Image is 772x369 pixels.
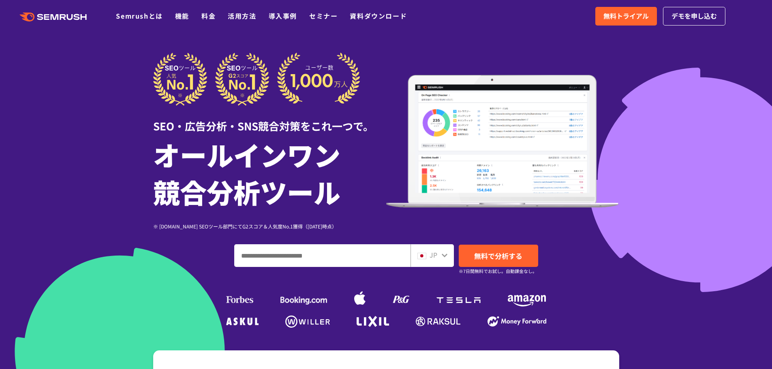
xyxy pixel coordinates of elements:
a: 無料トライアル [595,7,657,26]
a: 料金 [201,11,216,21]
input: ドメイン、キーワードまたはURLを入力してください [235,245,410,267]
a: 導入事例 [269,11,297,21]
h1: オールインワン 競合分析ツール [153,136,386,210]
div: SEO・広告分析・SNS競合対策をこれ一つで。 [153,106,386,134]
a: セミナー [309,11,338,21]
a: Semrushとは [116,11,163,21]
a: 無料で分析する [459,245,538,267]
a: 機能 [175,11,189,21]
div: ※ [DOMAIN_NAME] SEOツール部門にてG2スコア＆人気度No.1獲得（[DATE]時点） [153,222,386,230]
span: 無料トライアル [603,11,649,21]
small: ※7日間無料でお試し。自動課金なし。 [459,267,537,275]
a: 資料ダウンロード [350,11,407,21]
span: デモを申し込む [671,11,717,21]
a: デモを申し込む [663,7,725,26]
a: 活用方法 [228,11,256,21]
span: JP [430,250,437,260]
span: 無料で分析する [474,251,522,261]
